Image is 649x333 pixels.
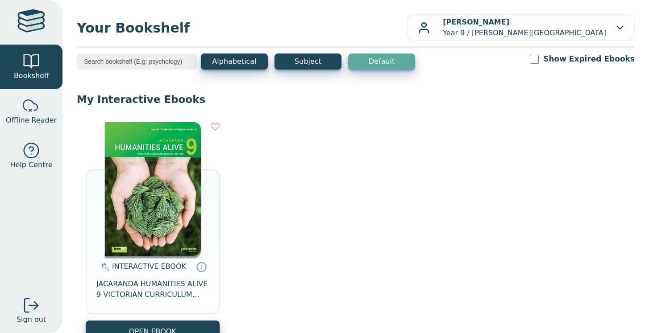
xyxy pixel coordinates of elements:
span: Your Bookshelf [77,18,407,38]
span: JACARANDA HUMANITIES ALIVE 9 VICTORIAN CURRICULUM LEARNON EBOOK 2E [96,279,209,300]
button: Subject [275,53,341,70]
label: Show Expired Ebooks [543,53,635,65]
span: Help Centre [10,160,52,170]
span: Bookshelf [14,70,49,81]
a: Interactive eBooks are accessed online via the publisher’s portal. They contain interactive resou... [196,261,207,272]
img: 077f7911-7c91-e911-a97e-0272d098c78b.jpg [105,122,201,256]
p: Year 9 / [PERSON_NAME][GEOGRAPHIC_DATA] [443,17,606,38]
button: Alphabetical [201,53,268,70]
span: Sign out [17,314,46,325]
img: interactive.svg [99,262,110,272]
button: [PERSON_NAME]Year 9 / [PERSON_NAME][GEOGRAPHIC_DATA] [407,14,635,41]
b: [PERSON_NAME] [443,18,509,26]
p: My Interactive Ebooks [77,93,635,106]
span: INTERACTIVE EBOOK [112,262,186,271]
button: Default [348,53,415,70]
input: Search bookshelf (E.g: psychology) [77,53,197,70]
span: Offline Reader [6,115,57,126]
